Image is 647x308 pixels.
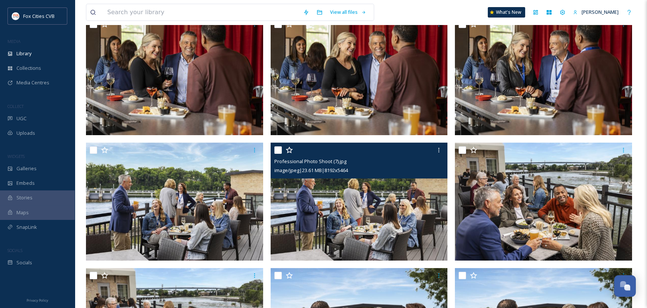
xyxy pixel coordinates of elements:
span: Media Centres [16,79,49,86]
span: SnapLink [16,224,37,231]
img: Professional Photo Shoot (6).jpg [455,143,632,261]
span: Maps [16,209,29,216]
span: Professional Photo Shoot (7).jpg [274,158,346,165]
span: Uploads [16,130,35,137]
span: MEDIA [7,38,21,44]
span: COLLECT [7,103,24,109]
span: Fox Cities CVB [23,13,55,19]
span: Galleries [16,165,37,172]
span: image/jpeg | 23.61 MB | 8192 x 5464 [274,167,348,174]
img: Professional Photo Shoot (8).jpg [86,143,263,261]
a: [PERSON_NAME] [569,5,622,19]
span: SOCIALS [7,248,22,253]
img: Professional Photo Shoot (7).jpg [271,143,448,261]
input: Search your library [104,4,299,21]
img: images.png [12,12,19,20]
img: Professional Photo Shoot (11).jpg [86,17,263,135]
span: Collections [16,65,41,72]
span: Socials [16,259,32,266]
span: Stories [16,194,33,201]
a: View all files [326,5,370,19]
img: Professional Photo Shoot (9).jpg [455,17,632,135]
span: Privacy Policy [27,298,48,303]
span: UGC [16,115,27,122]
span: Library [16,50,31,57]
a: Privacy Policy [27,295,48,304]
span: Embeds [16,180,35,187]
a: What's New [488,7,525,18]
span: WIDGETS [7,153,25,159]
span: [PERSON_NAME] [582,9,619,15]
img: Professional Photo Shoot (10).jpg [271,17,448,135]
button: Open Chat [614,275,636,297]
